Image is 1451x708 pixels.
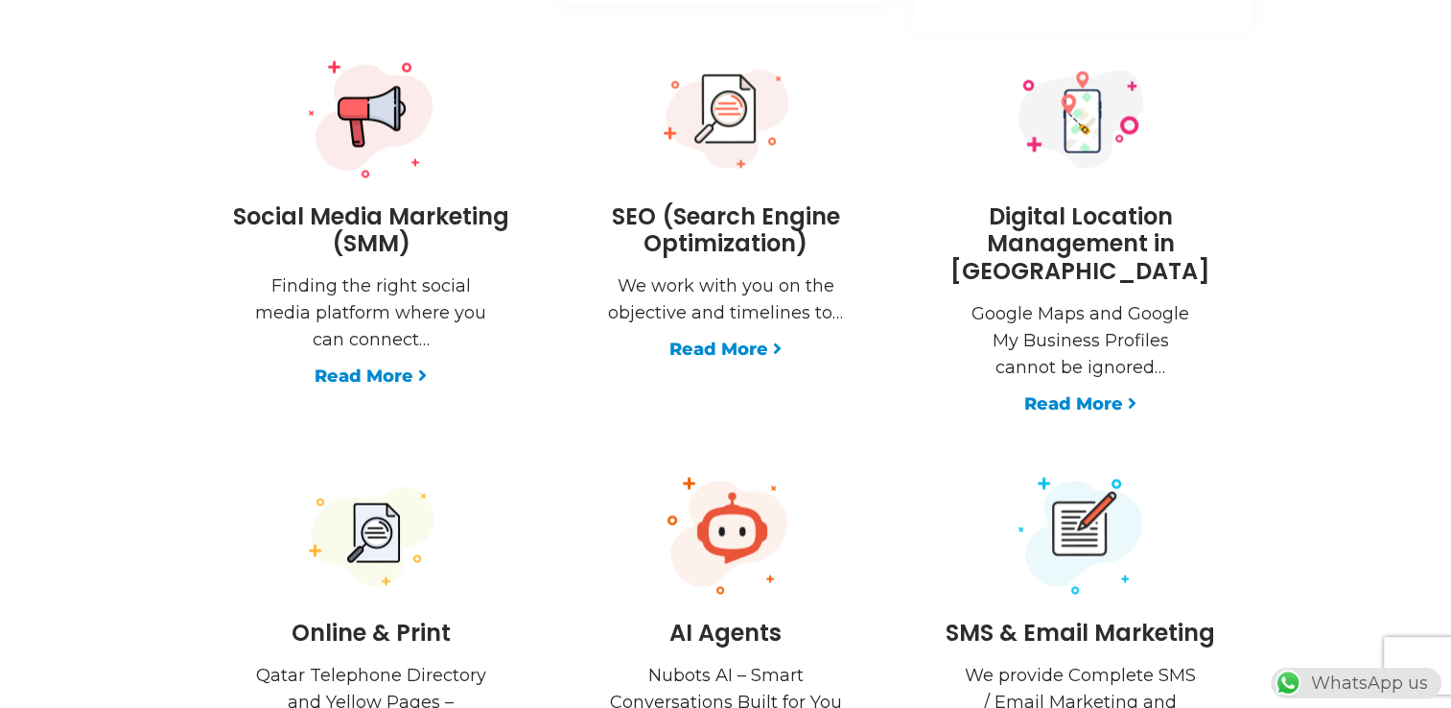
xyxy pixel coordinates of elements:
p: Google Maps and Google My Business Profiles cannot be ignored… [961,300,1201,381]
a: Read More [315,363,427,389]
div: WhatsApp us [1271,668,1441,698]
p: We work with you on the objective and timelines to… [606,272,846,326]
img: WhatsApp [1273,668,1303,698]
p: Finding the right social media platform where you can connect… [251,272,491,353]
h3: Social Media Marketing (SMM) [218,203,525,259]
h3: Digital Location Management in [GEOGRAPHIC_DATA] [927,203,1234,286]
h3: AI Agents [573,620,879,648]
a: Read More [669,336,782,363]
a: Read More [1024,390,1136,417]
a: WhatsAppWhatsApp us [1271,673,1441,694]
h3: Online & Print [218,620,525,648]
h3: SEO (Search Engine Optimization) [573,203,879,259]
h3: SMS & Email Marketing [927,620,1234,648]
